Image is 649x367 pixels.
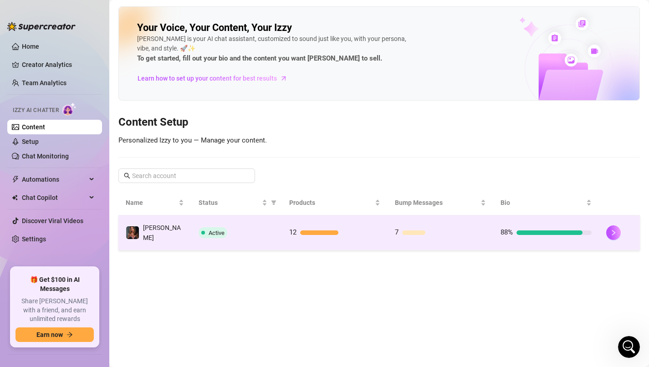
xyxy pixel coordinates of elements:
iframe: Intercom live chat [618,336,640,358]
span: 12 [289,228,296,236]
div: hello? [149,62,168,71]
th: Status [191,190,282,215]
span: 🎁 Get $100 in AI Messages [15,275,94,293]
button: Home [143,4,160,21]
span: arrow-right [66,331,73,338]
div: Denise says… [7,105,175,134]
div: [PERSON_NAME] is your AI chat assistant, customized to sound just like you, with your persona, vi... [137,34,410,64]
div: can you check now if we can enable izzy please? [33,20,175,49]
strong: To get started, fill out your bio and the content you want [PERSON_NAME] to sell. [137,54,382,62]
div: onlyfans keeps asking me to add a tag of the other vreator [33,105,175,133]
div: Denise says… [7,56,175,84]
span: Bio [501,198,584,208]
button: Gif picker [29,297,36,305]
div: Denise says… [7,20,175,56]
span: filter [269,196,278,209]
input: Search account [132,171,242,181]
span: right [610,229,617,236]
button: right [606,225,621,240]
img: Profile image for Giselle [26,5,41,20]
a: Content [22,123,45,131]
span: Automations [22,172,87,187]
div: hello? [142,56,175,76]
th: Bump Messages [388,190,493,215]
th: Products [282,190,388,215]
a: Settings [22,235,46,243]
span: Learn how to set up your content for best results [138,73,277,83]
textarea: Message… [8,278,174,294]
div: hello [152,89,168,98]
img: ai-chatter-content-library-cLFOSyPT.png [498,7,639,100]
span: filter [271,200,276,205]
span: 88% [501,228,513,236]
img: Chat Copilot [12,194,18,201]
div: Hey! I checked, and Izzy is already enabled on your end. [15,218,142,235]
a: Home [22,43,39,50]
span: Chat Copilot [22,190,87,205]
div: [DATE] [7,200,175,212]
span: Active [209,229,225,236]
span: Name [126,198,177,208]
button: Emoji picker [14,297,21,305]
span: Share [PERSON_NAME] with a friend, and earn unlimited rewards [15,297,94,324]
span: Personalized Izzy to you — Manage your content. [118,136,267,144]
button: Upload attachment [43,297,51,305]
div: creator on ppv and i did but everytime it is sent it keeps asking me again and again [40,140,168,167]
span: Bump Messages [395,198,479,208]
span: [PERSON_NAME] [143,224,181,241]
div: Close [160,4,176,20]
span: thunderbolt [12,176,19,183]
span: search [124,173,130,179]
a: Setup [22,138,39,145]
img: logo-BBDzfeDw.svg [7,22,76,31]
a: Chat Monitoring [22,153,69,160]
div: Denise says… [7,84,175,105]
span: Products [289,198,373,208]
div: can you check now if we can enable izzy please? [40,26,168,44]
button: Send a message… [156,294,171,308]
div: Hey! I checked, and Izzy is already enabled on your end.If the content involves another creator, ... [7,212,149,285]
div: If the content involves another creator, OnlyFans does require you to tag them. Just to confirm—d... [15,235,142,280]
img: Denise [126,226,139,239]
th: Name [118,190,191,215]
button: Earn nowarrow-right [15,327,94,342]
a: Learn how to set up your content for best results [137,71,294,86]
span: Izzy AI Chatter [13,106,59,115]
button: Start recording [58,297,65,305]
div: Giselle says… [7,212,175,302]
span: Status [199,198,260,208]
div: Denise says… [7,173,175,200]
div: hello [145,84,175,104]
img: AI Chatter [62,102,77,116]
a: Team Analytics [22,79,66,87]
div: creator on ppv and i did but everytime it is sent it keeps asking me again and again [33,134,175,172]
h2: Your Voice, Your Content, Your Izzy [137,21,292,34]
button: go back [6,4,23,21]
div: Denise says… [7,134,175,173]
h3: Content Setup [118,115,640,130]
div: do u know how i can fix this please [56,178,168,188]
th: Bio [493,190,599,215]
span: arrow-right [279,74,288,83]
h1: Giselle [44,5,68,11]
p: Active 2h ago [44,11,85,20]
a: Creator Analytics [22,57,95,72]
div: do u know how i can fix this please [49,173,175,193]
span: 7 [395,228,399,236]
a: Discover Viral Videos [22,217,83,224]
div: onlyfans keeps asking me to add a tag of the other vreator [40,110,168,128]
span: Earn now [36,331,63,338]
